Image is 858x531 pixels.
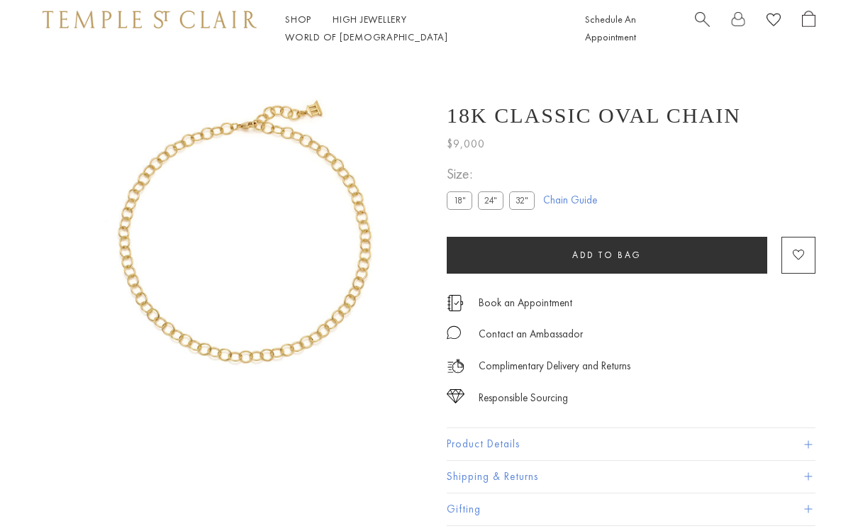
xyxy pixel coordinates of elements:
button: Product Details [447,428,815,460]
span: $9,000 [447,135,485,153]
div: Contact an Ambassador [479,325,583,343]
img: icon_delivery.svg [447,357,464,375]
img: icon_appointment.svg [447,295,464,311]
button: Add to bag [447,237,767,274]
a: ShopShop [285,13,311,26]
label: 32" [509,191,535,209]
img: Temple St. Clair [43,11,257,28]
a: View Wishlist [767,11,781,33]
p: Complimentary Delivery and Returns [479,357,630,375]
button: Gifting [447,493,815,525]
img: icon_sourcing.svg [447,389,464,403]
div: Responsible Sourcing [479,389,568,407]
label: 18" [447,191,472,209]
span: Add to bag [572,249,642,261]
a: High JewelleryHigh Jewellery [333,13,407,26]
span: Size: [447,162,540,186]
a: Schedule An Appointment [585,13,636,43]
a: World of [DEMOGRAPHIC_DATA]World of [DEMOGRAPHIC_DATA] [285,30,447,43]
a: Chain Guide [543,192,597,208]
h1: 18K Classic Oval Chain [447,104,741,128]
img: MessageIcon-01_2.svg [447,325,461,340]
button: Shipping & Returns [447,461,815,493]
a: Open Shopping Bag [802,11,815,46]
img: N88865-OV18 [71,57,425,411]
iframe: Gorgias live chat messenger [787,464,844,517]
a: Book an Appointment [479,295,572,311]
label: 24" [478,191,503,209]
nav: Main navigation [285,11,553,46]
a: Search [695,11,710,46]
